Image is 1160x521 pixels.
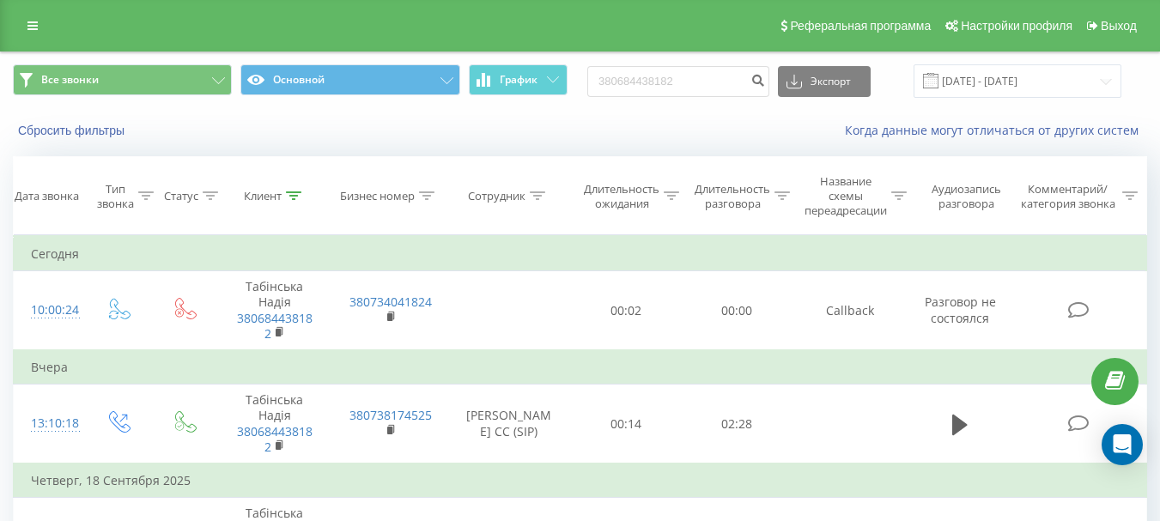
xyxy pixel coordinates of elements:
div: Бизнес номер [340,189,415,203]
a: Когда данные могут отличаться от других систем [845,122,1147,138]
input: Поиск по номеру [587,66,769,97]
td: Табінська Надія [217,385,332,463]
td: Табінська Надія [217,271,332,350]
span: График [500,74,537,86]
td: 00:14 [571,385,682,463]
a: 380684438182 [237,310,313,342]
div: Название схемы переадресации [805,174,887,218]
button: Основной [240,64,459,95]
div: Open Intercom Messenger [1102,424,1143,465]
td: Сегодня [14,237,1147,271]
div: 13:10:18 [31,407,67,440]
a: 380684438182 [237,423,313,455]
button: Экспорт [778,66,871,97]
button: Все звонки [13,64,232,95]
span: Настройки профиля [961,19,1072,33]
div: Тип звонка [97,182,134,211]
button: График [469,64,568,95]
td: Callback [793,271,908,350]
div: Аудиозапись разговора [923,182,1010,211]
div: Клиент [244,189,282,203]
span: Все звонки [41,73,99,87]
div: Дата звонка [15,189,79,203]
td: 00:02 [571,271,682,350]
span: Выход [1101,19,1137,33]
div: 10:00:24 [31,294,67,327]
td: Четверг, 18 Сентября 2025 [14,463,1147,498]
span: Реферальная программа [790,19,931,33]
td: [PERSON_NAME] CC (SIP) [447,385,571,463]
button: Сбросить фильтры [13,123,133,138]
span: Разговор не состоялся [925,294,996,325]
td: 00:00 [682,271,793,350]
div: Длительность разговора [695,182,770,211]
a: 380734041824 [349,294,432,310]
div: Сотрудник [468,189,525,203]
td: 02:28 [682,385,793,463]
div: Комментарий/категория звонка [1017,182,1118,211]
div: Длительность ожидания [584,182,659,211]
td: Вчера [14,350,1147,385]
div: Статус [164,189,198,203]
a: 380738174525 [349,407,432,423]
